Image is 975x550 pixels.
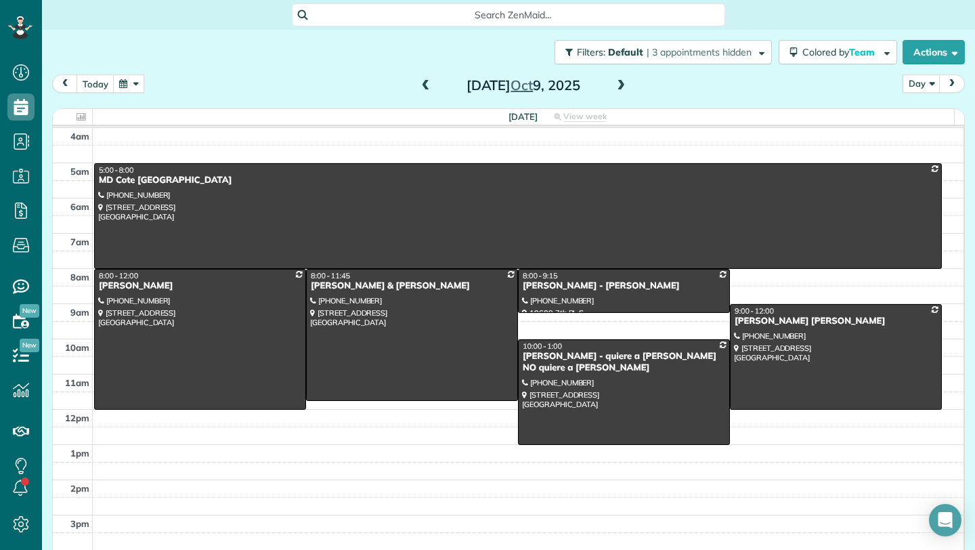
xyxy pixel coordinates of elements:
span: 8:00 - 9:15 [523,271,558,280]
div: [PERSON_NAME] & [PERSON_NAME] [310,280,514,292]
a: Filters: Default | 3 appointments hidden [548,40,772,64]
span: 5am [70,166,89,177]
button: prev [52,75,78,93]
div: [PERSON_NAME] - quiere a [PERSON_NAME] NO quiere a [PERSON_NAME] [522,351,726,374]
button: Colored byTeam [779,40,897,64]
button: next [939,75,965,93]
div: [PERSON_NAME] [98,280,302,292]
div: [PERSON_NAME] [PERSON_NAME] [734,316,938,327]
span: Colored by [802,46,880,58]
span: 10:00 - 1:00 [523,341,562,351]
h2: [DATE] 9, 2025 [439,78,608,93]
span: 5:00 - 8:00 [99,165,134,175]
span: View week [563,111,607,122]
span: [DATE] [508,111,538,122]
div: [PERSON_NAME] - [PERSON_NAME] [522,280,726,292]
span: 12pm [65,412,89,423]
span: 8:00 - 12:00 [99,271,138,280]
span: 8am [70,272,89,282]
span: Filters: [577,46,605,58]
span: 11am [65,377,89,388]
span: 2pm [70,483,89,494]
span: 7am [70,236,89,247]
span: 4am [70,131,89,142]
span: Oct [511,77,533,93]
span: 1pm [70,448,89,459]
span: 6am [70,201,89,212]
span: 3pm [70,518,89,529]
span: 8:00 - 11:45 [311,271,350,280]
button: Filters: Default | 3 appointments hidden [555,40,772,64]
div: Open Intercom Messenger [929,504,961,536]
span: Default [608,46,644,58]
span: 9:00 - 12:00 [735,306,774,316]
span: New [20,304,39,318]
button: Actions [903,40,965,64]
button: Day [903,75,940,93]
span: 10am [65,342,89,353]
span: Team [849,46,877,58]
div: MD Cote [GEOGRAPHIC_DATA] [98,175,938,186]
span: 9am [70,307,89,318]
span: | 3 appointments hidden [647,46,752,58]
button: today [77,75,114,93]
span: New [20,339,39,352]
